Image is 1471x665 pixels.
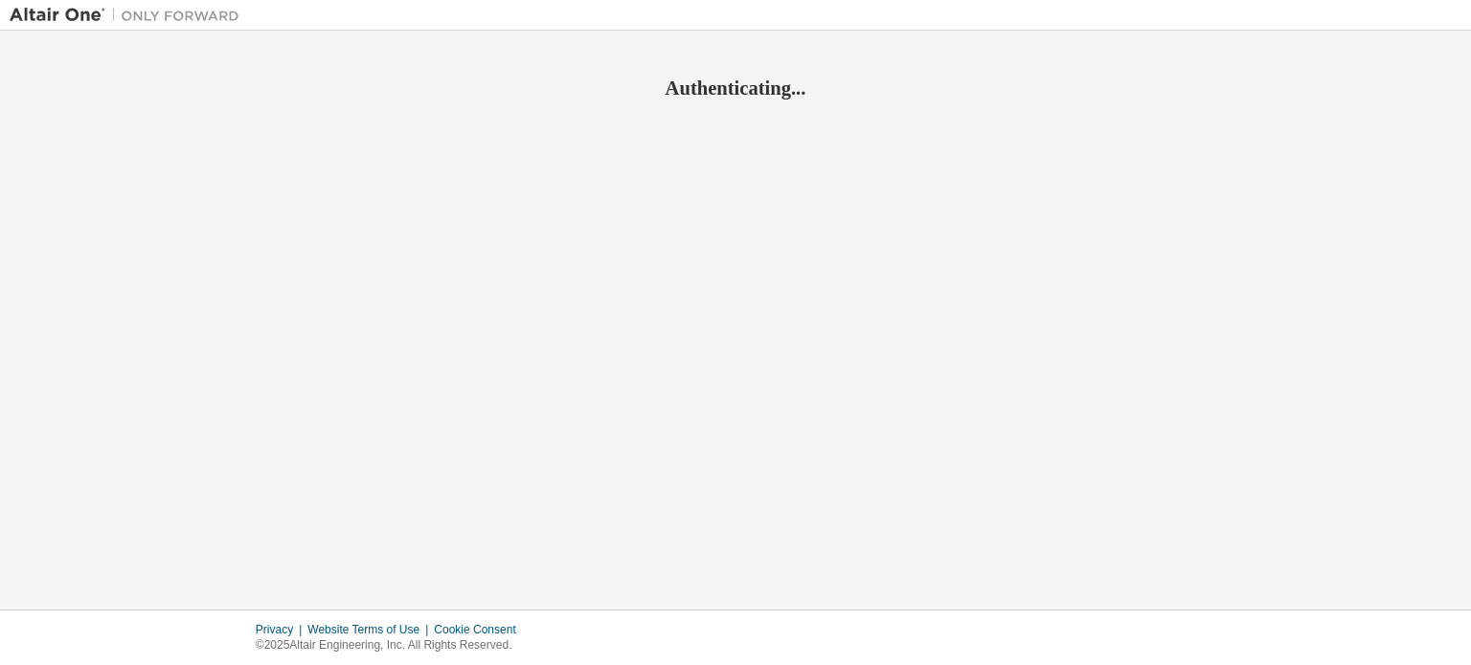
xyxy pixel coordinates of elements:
[307,622,434,637] div: Website Terms of Use
[10,76,1461,100] h2: Authenticating...
[256,637,528,654] p: © 2025 Altair Engineering, Inc. All Rights Reserved.
[256,622,307,637] div: Privacy
[434,622,527,637] div: Cookie Consent
[10,6,249,25] img: Altair One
